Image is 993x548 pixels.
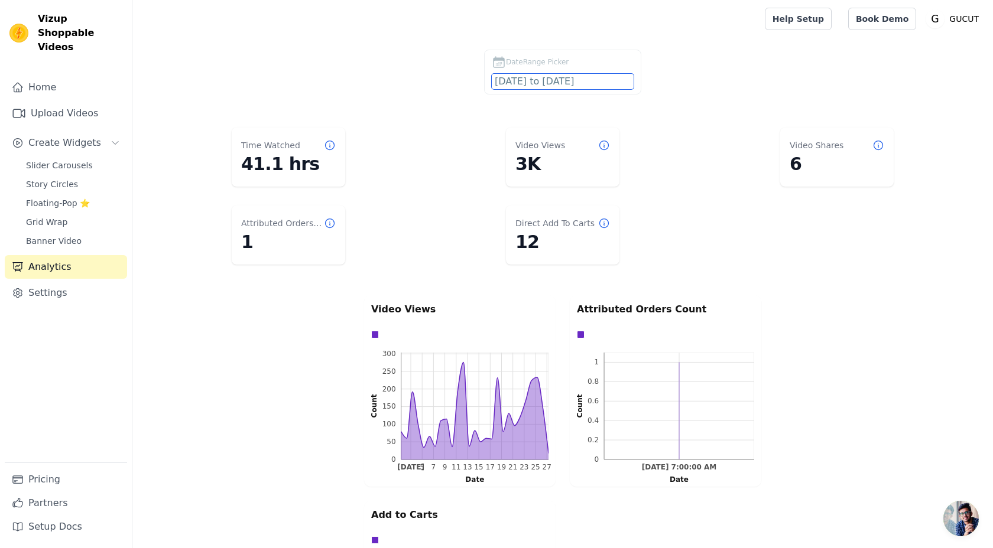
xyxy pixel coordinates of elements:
a: Banner Video [19,233,127,249]
text: 1 [594,358,599,366]
g: Sat Aug 23 2025 00:00:00 GMT+0700 (เวลาอินโดจีน) [520,464,528,472]
span: Grid Wrap [26,216,67,228]
dt: Attributed Orders Count [241,217,324,229]
g: Tue Aug 05 2025 00:00:00 GMT+0700 (เวลาอินโดจีน) [420,464,424,472]
text: 11 [452,464,460,472]
a: Setup Docs [5,515,127,539]
img: Vizup [9,24,28,43]
dd: 12 [515,231,610,253]
g: Thu Aug 14 2025 07:00:00 GMT+0700 (เวลาอินโดจีน) [642,464,717,472]
text: 5 [420,464,424,472]
button: Create Widgets [5,131,127,155]
p: Video Views [371,302,549,317]
text: 17 [486,464,495,472]
text: 19 [497,464,506,472]
span: Vizup Shoppable Videos [38,12,122,54]
dt: Time Watched [241,139,300,151]
text: 250 [382,367,396,376]
a: Pricing [5,468,127,491]
a: Book Demo [848,8,916,30]
g: Sun Aug 17 2025 00:00:00 GMT+0700 (เวลาอินโดจีน) [486,464,495,472]
span: Story Circles [26,178,78,190]
g: 0.2 [588,436,599,444]
text: 9 [443,464,447,472]
dt: Video Views [515,139,565,151]
span: Create Widgets [28,136,101,150]
g: left axis [352,350,401,464]
text: 150 [382,402,396,410]
dt: Video Shares [790,139,843,151]
p: GUCUT [945,8,984,30]
text: 23 [520,464,528,472]
span: DateRange Picker [506,57,569,67]
span: Slider Carousels [26,159,93,171]
g: Sat Aug 09 2025 00:00:00 GMT+0700 (เวลาอินโดจีน) [443,464,447,472]
text: 15 [474,464,483,472]
text: Date [465,475,484,484]
div: Data groups [574,328,751,341]
text: 0.6 [588,397,599,405]
a: Slider Carousels [19,157,127,174]
img: website_grey.svg [19,31,28,40]
dd: 41.1 hrs [241,154,336,175]
div: Domain Overview [47,70,106,77]
a: Upload Videos [5,102,127,125]
text: [DATE] 7:00:00 AM [642,464,717,472]
g: Thu Aug 07 2025 00:00:00 GMT+0700 (เวลาอินโดจีน) [431,464,436,472]
text: [DATE] [397,464,424,472]
a: Story Circles [19,176,127,193]
span: Banner Video [26,235,82,247]
text: 25 [531,464,540,472]
img: logo_orange.svg [19,19,28,28]
g: Mon Aug 25 2025 00:00:00 GMT+0700 (เวลาอินโดจีน) [531,464,540,472]
g: left ticks [382,350,401,464]
button: G GUCUT [926,8,984,30]
text: G [932,13,939,25]
g: Thu Aug 21 2025 00:00:00 GMT+0700 (เวลาอินโดจีน) [508,464,517,472]
dd: 1 [241,231,336,253]
g: Wed Aug 13 2025 00:00:00 GMT+0700 (เวลาอินโดจีน) [463,464,472,472]
div: v 4.0.25 [33,19,58,28]
p: Attributed Orders Count [577,302,754,317]
text: 0.4 [588,416,599,425]
a: Home [5,76,127,99]
g: Mon Aug 11 2025 00:00:00 GMT+0700 (เวลาอินโดจีน) [452,464,460,472]
g: left ticks [588,353,604,464]
a: Help Setup [765,8,832,30]
a: Partners [5,491,127,515]
text: 13 [463,464,472,472]
text: 0 [594,455,599,464]
div: Data groups [368,533,546,547]
text: 0.8 [588,377,599,386]
img: tab_keywords_by_traffic_grey.svg [119,68,129,78]
g: bottom ticks [397,459,551,472]
text: 50 [387,438,395,446]
div: Keywords by Traffic [132,70,195,77]
text: 27 [543,464,551,472]
g: Sun Aug 03 2025 00:00:00 GMT+0700 (เวลาอินโดจีน) [397,464,424,472]
dt: Direct Add To Carts [515,217,595,229]
a: Floating-Pop ⭐ [19,195,127,211]
input: DateRange Picker [492,74,634,89]
a: คำแนะนำเมื่อวางเมาส์เหนือปุ่มเปิด [943,501,979,536]
g: bottom ticks [604,459,754,472]
text: Date [670,475,689,484]
g: 100 [382,420,396,428]
g: left axis [560,353,604,464]
dd: 6 [790,154,884,175]
span: Floating-Pop ⭐ [26,197,90,209]
text: 200 [382,385,396,393]
div: Data groups [368,328,546,341]
img: tab_domain_overview_orange.svg [34,68,44,78]
div: Domain: [DOMAIN_NAME] [31,31,130,40]
dd: 3K [515,154,610,175]
text: 0 [391,455,396,464]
